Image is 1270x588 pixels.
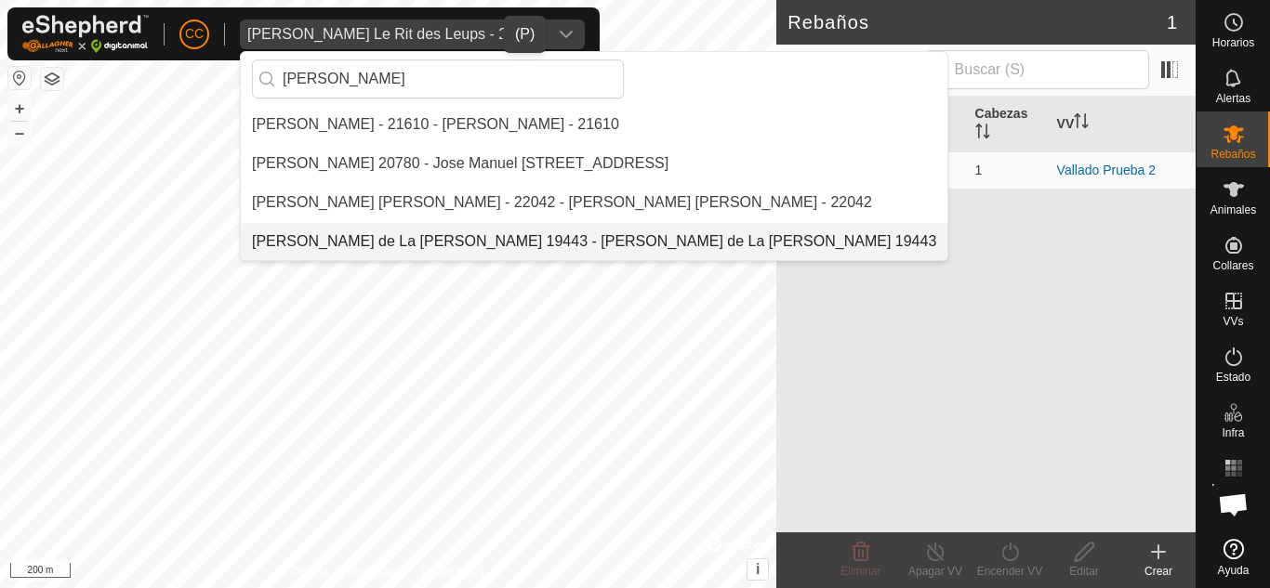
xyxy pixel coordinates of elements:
div: [PERSON_NAME] Le Rit des Leups - 24133 [247,27,540,42]
div: [PERSON_NAME] 20780 - Jose Manuel [STREET_ADDRESS] [252,152,668,175]
span: Animales [1210,204,1256,216]
div: Chat abierto [1206,477,1262,532]
span: i [756,561,760,577]
a: Política de Privacidad [292,564,399,581]
span: Collares [1212,260,1253,271]
span: VVs [1223,316,1243,327]
span: Rebaños [1210,149,1255,160]
p-sorticon: Activar para ordenar [1074,116,1089,131]
span: CC [185,24,204,44]
a: Vallado Prueba 2 [1057,163,1156,177]
div: [PERSON_NAME] de La [PERSON_NAME] 19443 - [PERSON_NAME] de La [PERSON_NAME] 19443 [252,230,936,253]
th: Cabezas [968,97,1050,152]
div: Encender VV [972,563,1047,580]
input: Buscar (S) [924,50,1149,89]
a: Ayuda [1197,531,1270,583]
span: Mapa de Calor [1201,483,1265,505]
div: [PERSON_NAME] [PERSON_NAME] - 22042 - [PERSON_NAME] [PERSON_NAME] - 22042 [252,191,872,214]
span: Eliminar [840,565,880,578]
ul: Option List [241,106,947,260]
div: dropdown trigger [548,20,585,49]
button: + [8,98,31,120]
span: Infra [1222,427,1244,438]
button: Restablecer Mapa [8,67,31,89]
li: Jose Manuel Calles Suana 20780 [241,145,947,182]
img: Logo Gallagher [22,15,149,53]
h2: Rebaños [787,11,1167,33]
input: Buscar por región, país, empresa o propiedad [252,59,624,98]
li: Jose Manuel Esteban Sanchez - 22042 [241,184,947,221]
div: Crear [1121,563,1196,580]
li: Jose Manuel Cabezas Gonzalez - 21610 [241,106,947,143]
a: Contáctenos [422,564,484,581]
span: Estado [1216,372,1250,383]
span: 1 [975,163,983,177]
li: Jose Manuel Olivera de La Vega 19443 [241,223,947,260]
span: EARL Le Rit des Leups - 24133 [240,20,548,49]
span: Alertas [1216,93,1250,104]
button: Capas del Mapa [41,68,63,90]
span: Horarios [1212,37,1254,48]
th: VV [1050,97,1196,152]
button: – [8,122,31,144]
span: 1 [1167,8,1177,36]
div: [PERSON_NAME] - 21610 - [PERSON_NAME] - 21610 [252,113,619,136]
button: i [747,559,768,580]
div: Apagar VV [898,563,972,580]
div: Editar [1047,563,1121,580]
span: Ayuda [1218,565,1250,576]
p-sorticon: Activar para ordenar [975,126,990,141]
